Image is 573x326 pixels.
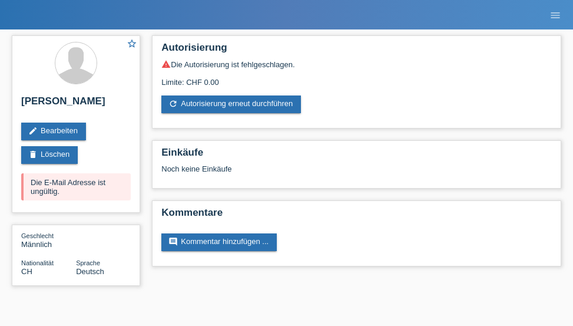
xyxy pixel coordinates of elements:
[21,173,131,200] div: Die E-Mail Adresse ist ungültig.
[127,38,137,49] i: star_border
[21,232,54,239] span: Geschlecht
[76,259,100,266] span: Sprache
[161,60,552,69] div: Die Autorisierung ist fehlgeschlagen.
[161,147,552,164] h2: Einkäufe
[28,150,38,159] i: delete
[544,11,567,18] a: menu
[21,267,32,276] span: Schweiz
[21,96,131,113] h2: [PERSON_NAME]
[21,231,76,249] div: Männlich
[161,233,277,251] a: commentKommentar hinzufügen ...
[21,146,78,164] a: deleteLöschen
[549,9,561,21] i: menu
[161,164,552,182] div: Noch keine Einkäufe
[127,38,137,51] a: star_border
[21,259,54,266] span: Nationalität
[21,123,86,140] a: editBearbeiten
[161,42,552,60] h2: Autorisierung
[168,237,178,246] i: comment
[28,126,38,136] i: edit
[76,267,104,276] span: Deutsch
[161,207,552,225] h2: Kommentare
[168,99,178,108] i: refresh
[161,60,171,69] i: warning
[161,69,552,87] div: Limite: CHF 0.00
[161,96,301,113] a: refreshAutorisierung erneut durchführen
